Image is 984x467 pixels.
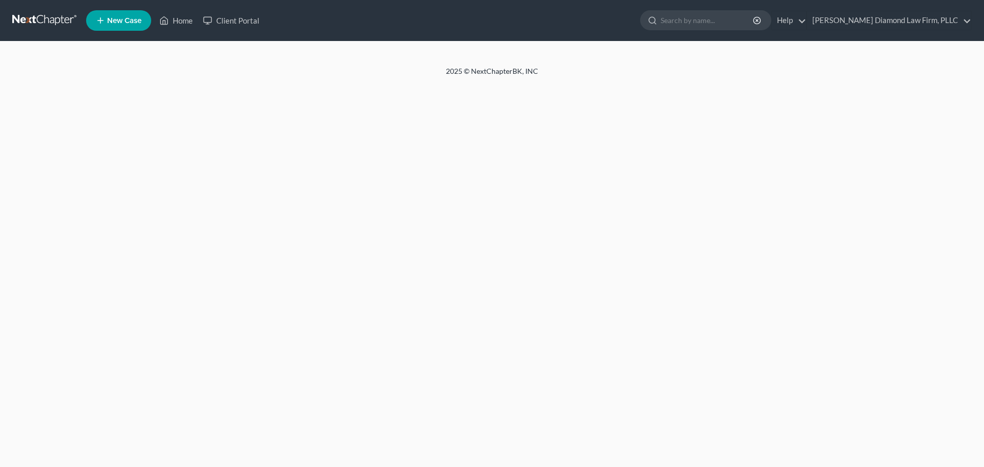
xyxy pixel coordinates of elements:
span: New Case [107,17,141,25]
a: Help [772,11,806,30]
a: [PERSON_NAME] Diamond Law Firm, PLLC [807,11,971,30]
div: 2025 © NextChapterBK, INC [200,66,784,85]
input: Search by name... [661,11,754,30]
a: Home [154,11,198,30]
a: Client Portal [198,11,264,30]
